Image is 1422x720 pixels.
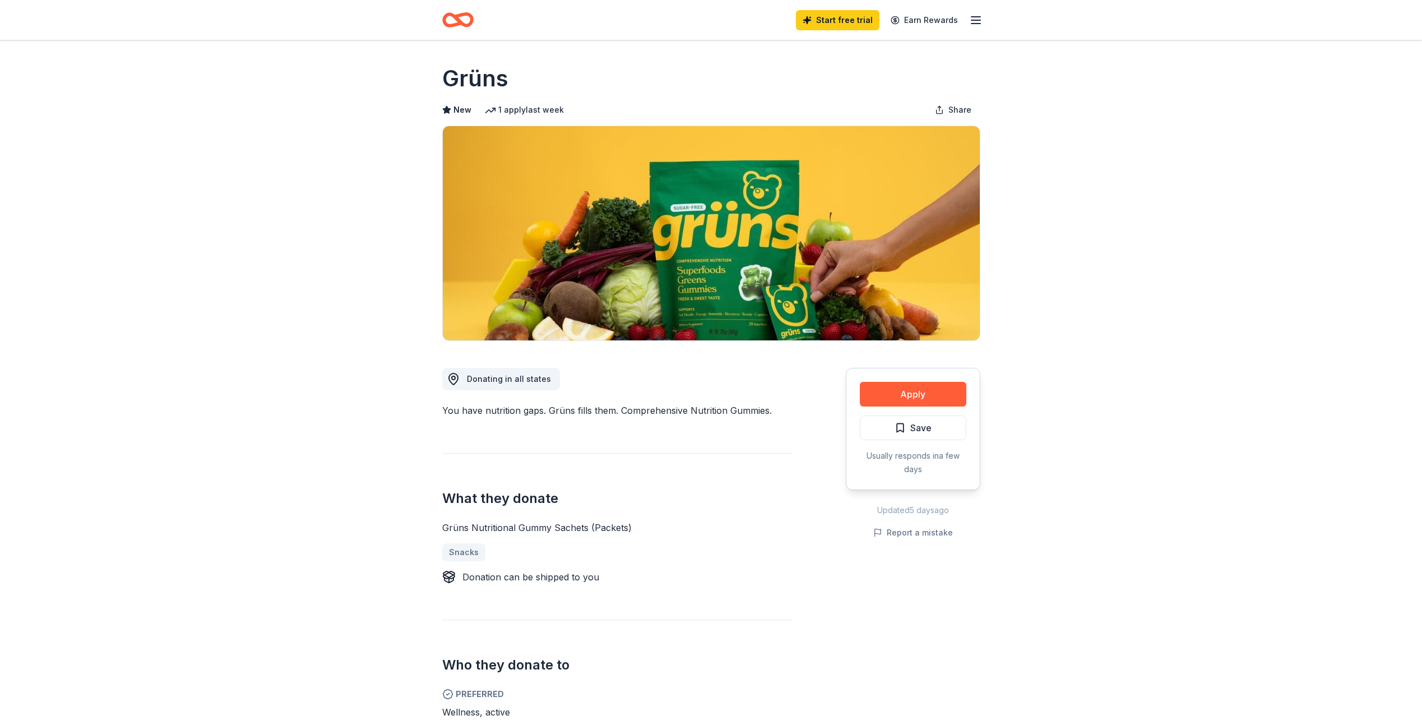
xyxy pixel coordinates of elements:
button: Report a mistake [873,526,953,539]
div: You have nutrition gaps. Grüns fills them. Comprehensive Nutrition Gummies. [442,404,792,417]
div: Updated 5 days ago [846,504,980,517]
button: Share [926,99,980,121]
div: 1 apply last week [485,103,564,117]
div: Usually responds in a few days [860,449,966,476]
span: New [453,103,471,117]
button: Save [860,416,966,440]
span: Wellness, active [442,707,510,718]
span: Preferred [442,687,792,701]
a: Start free trial [796,10,879,30]
img: Image for Grüns [443,126,980,340]
span: Donating in all states [467,374,551,384]
h1: Grüns [442,63,508,94]
div: Donation can be shipped to you [462,570,599,584]
button: Apply [860,382,966,407]
a: Earn Rewards [884,10,965,30]
h2: Who they donate to [442,656,792,674]
span: Share [948,103,971,117]
a: Home [442,7,474,33]
div: Grüns Nutritional Gummy Sachets (Packets) [442,521,792,534]
span: Save [910,421,932,435]
h2: What they donate [442,490,792,507]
